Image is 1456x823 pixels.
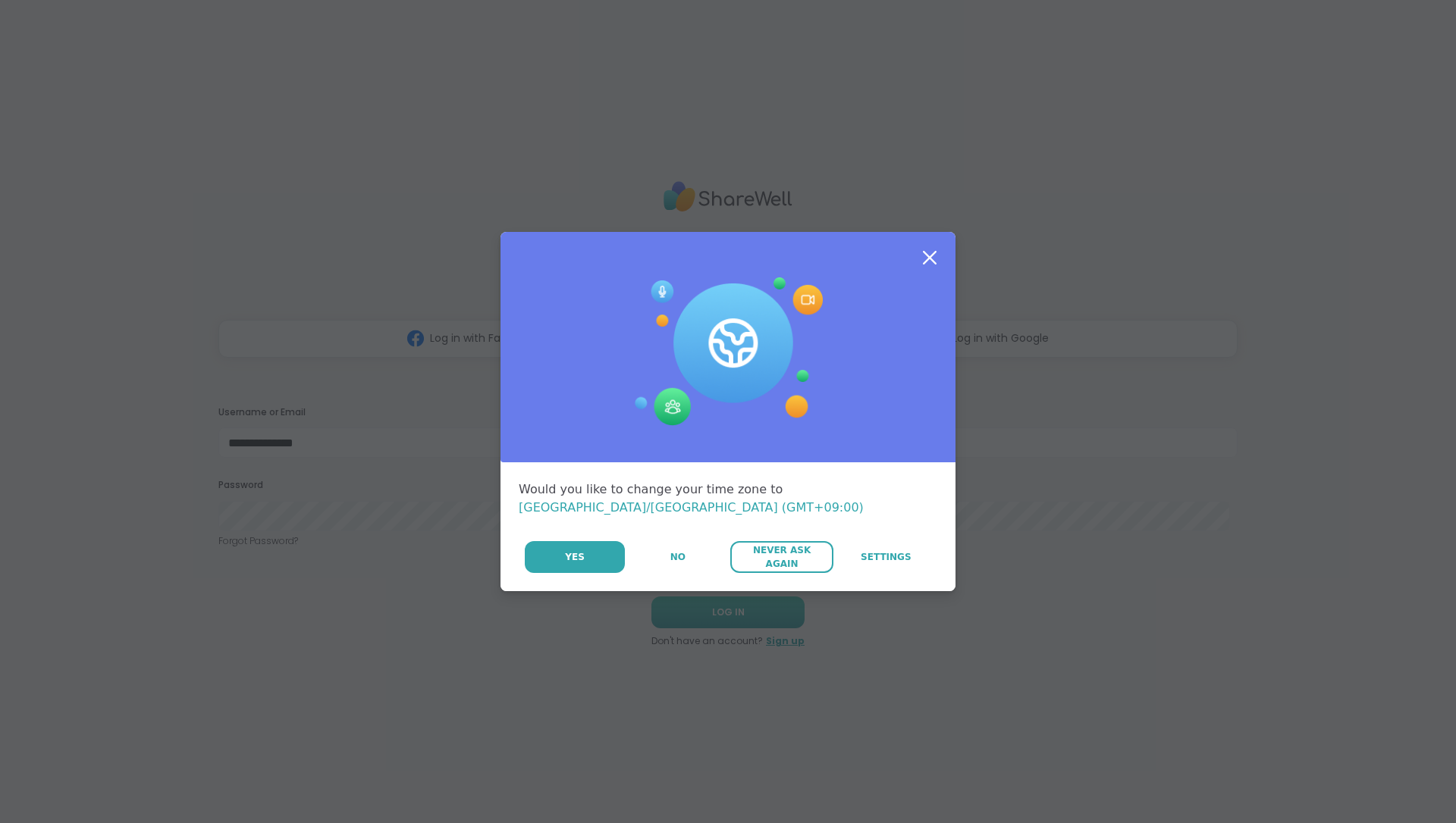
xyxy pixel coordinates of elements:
[730,541,833,573] button: Never Ask Again
[738,543,825,571] span: Never Ask Again
[525,541,625,573] button: Yes
[861,550,912,564] span: Settings
[670,550,686,564] span: No
[633,277,823,426] img: Session Experience
[626,541,729,573] button: No
[519,480,937,517] div: Would you like to change your time zone to
[835,541,937,573] a: Settings
[565,550,585,564] span: Yes
[519,500,864,515] span: [GEOGRAPHIC_DATA]/[GEOGRAPHIC_DATA] (GMT+09:00)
